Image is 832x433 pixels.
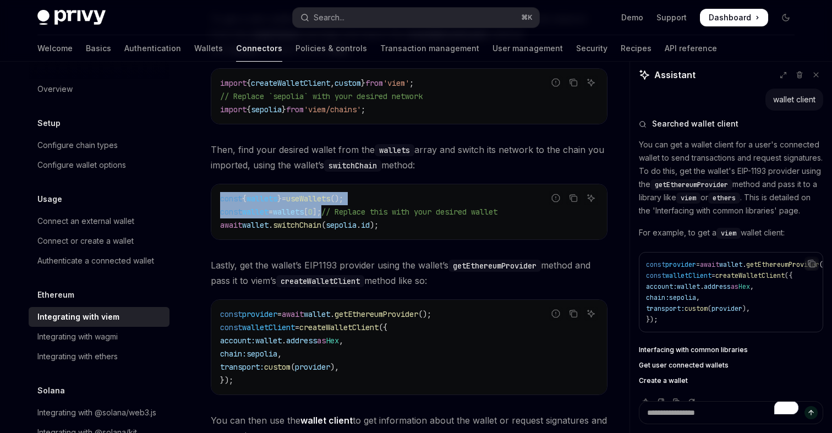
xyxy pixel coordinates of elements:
div: Connect an external wallet [37,215,134,228]
span: = [277,309,282,319]
span: ), [330,362,339,372]
div: Integrating with wagmi [37,330,118,343]
div: Integrating with ethers [37,350,118,363]
span: , [696,293,700,302]
div: Connect or create a wallet [37,234,134,248]
a: Integrating with @solana/web3.js [29,403,169,423]
a: User management [492,35,563,62]
span: wallet [242,220,269,230]
span: Create a wallet [639,376,688,385]
span: = [696,260,700,269]
a: Create a wallet [639,376,823,385]
span: wallet [677,282,700,291]
span: , [750,282,754,291]
span: wallets [273,207,304,217]
a: Configure chain types [29,135,169,155]
h5: Setup [37,117,61,130]
span: } [277,194,282,204]
button: Vote that response was not good [654,396,667,407]
button: Report incorrect code [549,306,563,321]
span: , [277,349,282,359]
button: Copy the contents from the code block [566,75,581,90]
button: Toggle dark mode [777,9,795,26]
span: 0 [308,207,313,217]
span: createWalletClient [299,322,379,332]
button: Send message [804,406,818,419]
span: Interfacing with common libraries [639,346,748,354]
div: Overview [37,83,73,96]
span: ; [409,78,414,88]
span: import [220,105,247,114]
span: ); [370,220,379,230]
span: Searched wallet client [652,118,738,129]
span: sepolia [669,293,696,302]
span: wallets [247,194,277,204]
a: Integrating with wagmi [29,327,169,347]
button: Vote that response was good [639,396,652,407]
span: } [282,105,286,114]
span: = [269,207,273,217]
span: Lastly, get the wallet’s EIP1193 provider using the wallet’s method and pass it to viem’s method ... [211,257,607,288]
code: createWalletClient [276,275,364,287]
span: . [357,220,361,230]
span: getEthereumProvider [335,309,418,319]
span: from [365,78,383,88]
span: = [282,194,286,204]
code: wallets [375,144,414,156]
span: { [247,105,251,114]
span: }); [220,375,233,385]
div: Configure chain types [37,139,118,152]
span: . [700,282,704,291]
a: Connectors [236,35,282,62]
span: ( [291,362,295,372]
p: For example, to get a wallet client: [639,226,823,239]
span: provider [242,309,277,319]
span: } [361,78,365,88]
span: as [317,336,326,346]
span: sepolia [326,220,357,230]
span: [ [304,207,308,217]
span: { [242,194,247,204]
span: 'viem/chains' [304,105,361,114]
span: ({ [379,322,387,332]
a: Transaction management [380,35,479,62]
span: ), [742,304,750,313]
span: from [286,105,304,114]
span: custom [335,78,361,88]
span: transport: [220,362,264,372]
span: await [700,260,719,269]
span: . [330,309,335,319]
a: Interfacing with common libraries [639,346,823,354]
span: const [220,207,242,217]
h5: Ethereum [37,288,74,302]
textarea: To enrich screen reader interactions, please activate Accessibility in Grammarly extension settings [639,401,823,424]
span: = [295,322,299,332]
span: Get user connected wallets [639,361,729,370]
span: Assistant [654,68,696,81]
span: walletClient [665,271,711,280]
span: custom [264,362,291,372]
h5: Usage [37,193,62,206]
a: Connect an external wallet [29,211,169,231]
span: Dashboard [709,12,751,23]
span: . [269,220,273,230]
a: Security [576,35,607,62]
div: Authenticate a connected wallet [37,254,154,267]
a: Overview [29,79,169,99]
span: ]; [313,207,321,217]
div: Search... [314,11,344,24]
span: as [731,282,738,291]
button: Searched wallet client [639,118,823,129]
span: }); [646,315,658,324]
button: Copy chat response [670,396,683,407]
a: API reference [665,35,717,62]
div: wallet client [773,94,815,105]
span: getEthereumProvider [746,260,819,269]
span: provider [711,304,742,313]
a: Connect or create a wallet [29,231,169,251]
span: walletClient [242,322,295,332]
span: viem [721,229,736,238]
span: viem [681,194,696,202]
span: sepolia [251,105,282,114]
p: You can get a wallet client for a user's connected wallet to send transactions and request signat... [639,138,823,217]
